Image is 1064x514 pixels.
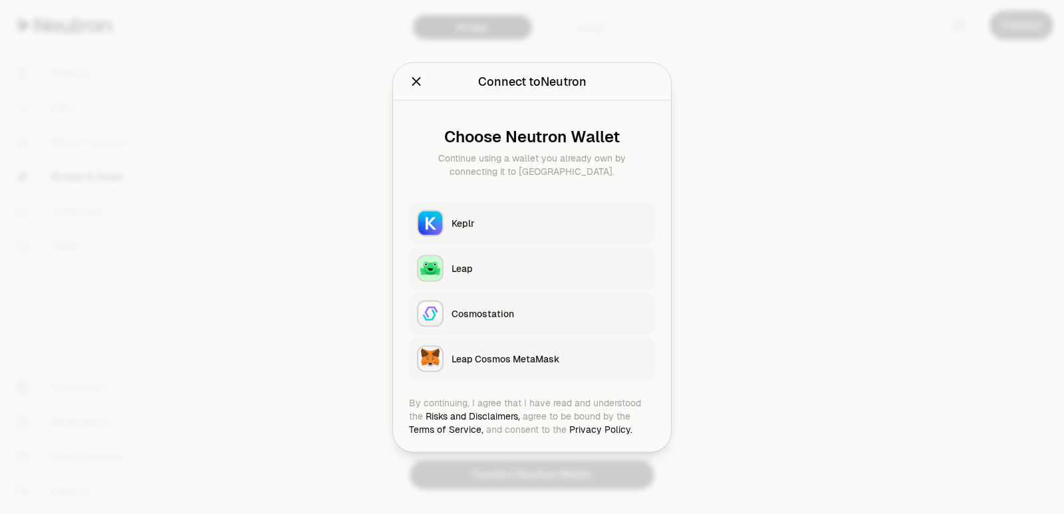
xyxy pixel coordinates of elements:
[409,247,655,289] button: LeapLeap
[420,127,644,146] div: Choose Neutron Wallet
[569,423,632,435] a: Privacy Policy.
[418,301,442,325] img: Cosmostation
[452,216,647,229] div: Keplr
[452,261,647,275] div: Leap
[452,307,647,320] div: Cosmostation
[409,201,655,244] button: KeplrKeplr
[409,72,424,90] button: Close
[418,346,442,370] img: Leap Cosmos MetaMask
[409,396,655,436] div: By continuing, I agree that I have read and understood the agree to be bound by the and consent t...
[418,211,442,235] img: Keplr
[418,256,442,280] img: Leap
[478,72,587,90] div: Connect to Neutron
[420,151,644,178] div: Continue using a wallet you already own by connecting it to [GEOGRAPHIC_DATA].
[426,410,520,422] a: Risks and Disclaimers,
[409,337,655,380] button: Leap Cosmos MetaMaskLeap Cosmos MetaMask
[409,423,483,435] a: Terms of Service,
[452,352,647,365] div: Leap Cosmos MetaMask
[409,292,655,334] button: CosmostationCosmostation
